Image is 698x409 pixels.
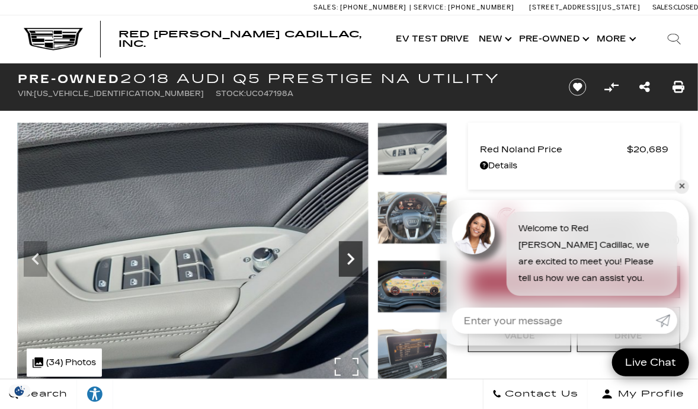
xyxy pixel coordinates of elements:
[313,4,409,11] a: Sales: [PHONE_NUMBER]
[656,308,677,334] a: Submit
[480,158,668,174] a: Details
[514,15,592,63] a: Pre-Owned
[474,15,514,63] a: New
[119,28,361,49] span: Red [PERSON_NAME] Cadillac, Inc.
[377,329,447,382] img: Used 2018 Blue Audi Prestige image 15
[216,90,246,98] span: Stock:
[27,349,102,377] div: (34) Photos
[340,4,406,11] span: [PHONE_NUMBER]
[24,28,83,50] img: Cadillac Dark Logo with Cadillac White Text
[480,141,627,158] span: Red Noland Price
[480,141,668,158] a: Red Noland Price $20,689
[448,4,514,11] span: [PHONE_NUMBER]
[507,212,677,296] div: Welcome to Red [PERSON_NAME] Cadillac, we are excited to meet you! Please tell us how we can assi...
[18,123,369,386] img: Used 2018 Blue Audi Prestige image 12
[391,15,474,63] a: EV Test Drive
[18,90,34,98] span: VIN:
[588,379,698,409] button: Open user profile menu
[673,79,684,95] a: Print this Pre-Owned 2018 Audi Q5 Prestige NA Utility
[452,308,656,334] input: Enter your message
[313,4,338,11] span: Sales:
[339,241,363,277] div: Next
[612,349,689,376] a: Live Chat
[613,386,684,402] span: My Profile
[603,78,620,96] button: Compare Vehicle
[619,356,682,369] span: Live Chat
[18,72,120,86] strong: Pre-Owned
[452,212,495,254] img: Agent profile photo
[77,379,113,409] a: Explore your accessibility options
[592,15,639,63] button: More
[77,385,113,403] div: Explore your accessibility options
[6,385,33,397] section: Click to Open Cookie Consent Modal
[119,30,379,49] a: Red [PERSON_NAME] Cadillac, Inc.
[639,79,650,95] a: Share this Pre-Owned 2018 Audi Q5 Prestige NA Utility
[409,4,517,11] a: Service: [PHONE_NUMBER]
[18,386,68,402] span: Search
[18,72,549,85] h1: 2018 Audi Q5 Prestige NA Utility
[483,379,588,409] a: Contact Us
[377,191,447,244] img: Used 2018 Blue Audi Prestige image 13
[34,90,204,98] span: [US_VEHICLE_IDENTIFICATION_NUMBER]
[565,78,591,97] button: Save vehicle
[414,4,446,11] span: Service:
[377,123,447,175] img: Used 2018 Blue Audi Prestige image 12
[652,4,674,11] span: Sales:
[6,385,33,397] img: Opt-Out Icon
[24,241,47,277] div: Previous
[627,141,668,158] span: $20,689
[529,4,641,11] a: [STREET_ADDRESS][US_STATE]
[377,260,447,313] img: Used 2018 Blue Audi Prestige image 14
[674,4,698,11] span: Closed
[246,90,293,98] span: UC047198A
[502,386,578,402] span: Contact Us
